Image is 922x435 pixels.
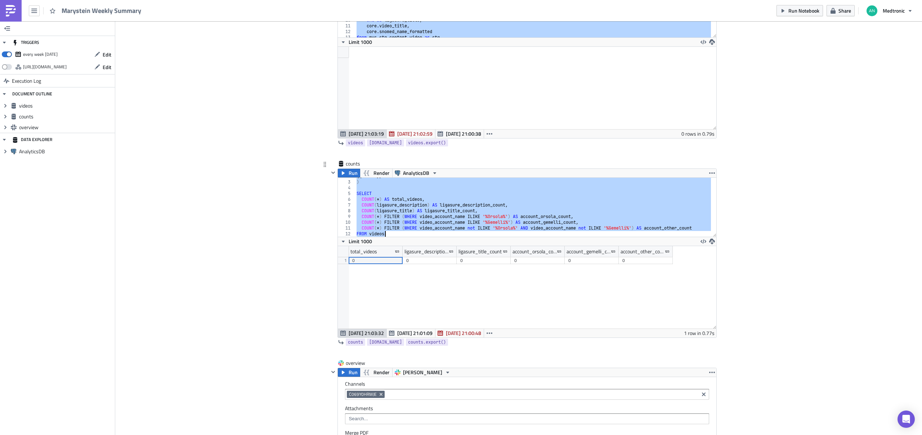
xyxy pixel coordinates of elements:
[338,214,355,219] div: 9
[621,246,665,257] div: account_other_count
[386,329,435,337] button: [DATE] 21:01:09
[406,139,448,146] a: videos.export()
[349,38,372,46] span: Limit 1000
[19,103,113,109] span: videos
[397,130,433,137] span: [DATE] 21:02:59
[338,225,355,231] div: 11
[338,35,355,40] div: 13
[397,329,433,337] span: [DATE] 21:01:09
[367,339,404,346] a: [DOMAIN_NAME]
[346,359,375,367] span: overview
[406,257,453,264] div: 0
[349,329,384,337] span: [DATE] 21:03:32
[460,257,507,264] div: 0
[360,368,393,377] button: Render
[349,169,358,177] span: Run
[338,196,355,202] div: 6
[404,246,449,257] div: ligasure_description_count
[19,113,113,120] span: counts
[386,130,435,138] button: [DATE] 21:02:59
[435,130,484,138] button: [DATE] 21:00:38
[367,139,404,146] a: [DOMAIN_NAME]
[567,246,611,257] div: account_gemelli_count
[349,391,377,397] span: C069Y0HRWJE
[12,133,52,146] div: DATA EXPLORER
[898,411,915,428] div: Open Intercom Messenger
[349,130,384,137] span: [DATE] 21:03:19
[360,169,393,177] button: Render
[622,257,669,264] div: 0
[23,62,67,72] div: https://pushmetrics.io/api/v1/report/GKlBRKkle0/webhook?token=25ff1f6343f54efd89eaabba622bb0ce
[12,74,41,87] span: Execution Log
[684,329,715,337] div: 1 row in 0.77s
[338,202,355,208] div: 7
[17,11,376,17] li: Summarise by tagging method
[378,391,385,398] button: Remove Tag
[348,339,363,346] span: counts
[446,130,481,137] span: [DATE] 21:00:38
[568,257,615,264] div: 0
[514,257,561,264] div: 0
[788,7,819,14] span: Run Notebook
[345,405,709,412] label: Attachments
[373,368,389,377] span: Render
[349,237,372,245] span: Limit 1000
[408,339,446,346] span: counts.export()
[350,246,377,257] div: total_videos
[346,339,365,346] a: counts
[369,139,402,146] span: [DOMAIN_NAME]
[458,246,502,257] div: ligasure_title_count
[776,5,823,16] button: Run Notebook
[883,7,905,14] span: Medtronic
[338,237,375,246] button: Limit 1000
[338,208,355,214] div: 8
[329,168,337,177] button: Hide content
[5,5,17,17] img: PushMetrics
[392,169,440,177] button: AnalyticsDB
[699,390,708,399] button: Clear selected items
[827,5,855,16] button: Share
[17,17,376,22] li: Summarise by account
[346,139,365,146] a: videos
[12,87,52,100] div: DOCUMENT OUTLINE
[338,191,355,196] div: 5
[338,169,360,177] button: Run
[862,3,917,19] button: Medtronic
[338,185,355,191] div: 4
[435,329,484,337] button: [DATE] 21:00:48
[91,62,115,73] button: Edit
[338,368,360,377] button: Run
[338,38,375,46] button: Limit 1000
[338,219,355,225] div: 10
[91,49,115,60] button: Edit
[17,5,376,11] li: Get videos tagged with 'ligasure'
[403,169,429,177] span: AnalyticsDB
[513,246,557,257] div: account_orsola_count
[338,179,355,185] div: 3
[338,130,387,138] button: [DATE] 21:03:19
[446,329,481,337] span: [DATE] 21:00:48
[19,148,113,155] span: AnalyticsDB
[103,51,111,58] span: Edit
[349,368,358,377] span: Run
[866,5,878,17] img: Avatar
[345,381,709,387] label: Channels
[346,160,375,167] span: counts
[12,36,39,49] div: TRIGGERS
[62,6,142,15] span: Marystein Weekly Summary
[338,23,355,29] div: 11
[338,29,355,35] div: 12
[347,415,707,422] input: Search...
[329,368,337,376] button: Hide content
[103,63,111,71] span: Edit
[338,329,387,337] button: [DATE] 21:03:32
[681,130,715,138] div: 0 rows in 0.79s
[406,339,448,346] a: counts.export()
[373,169,389,177] span: Render
[19,124,113,131] span: overview
[392,368,453,377] button: [PERSON_NAME]
[338,231,355,237] div: 12
[23,49,58,60] div: every week on Monday
[369,339,402,346] span: [DOMAIN_NAME]
[838,7,851,14] span: Share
